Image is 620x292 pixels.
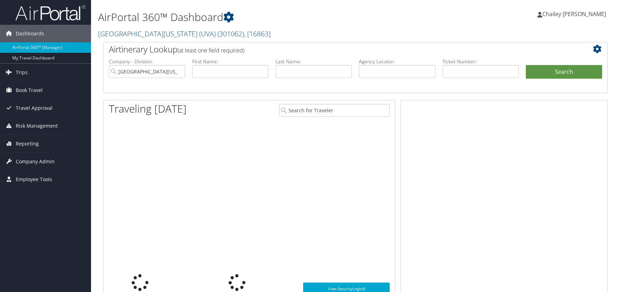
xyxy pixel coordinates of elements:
span: Travel Approval [16,99,53,117]
label: Company - Division: [109,58,185,65]
img: airportal-logo.png [15,5,85,21]
h1: AirPortal 360™ Dashboard [98,10,441,24]
a: Chailey [PERSON_NAME] [537,3,613,24]
label: First Name: [192,58,269,65]
span: Risk Management [16,117,58,135]
h1: Traveling [DATE] [109,101,187,116]
a: [GEOGRAPHIC_DATA][US_STATE] (UVA) [98,29,271,38]
span: Employee Tools [16,171,52,188]
span: Book Travel [16,81,43,99]
span: Reporting [16,135,39,152]
input: Search for Traveler [279,104,390,117]
span: Dashboards [16,25,44,42]
span: Trips [16,64,28,81]
span: Company Admin [16,153,55,170]
span: ( 301062 ) [217,29,244,38]
span: , [ 16863 ] [244,29,271,38]
button: Search [526,65,602,79]
span: (at least one field required) [177,47,244,54]
label: Ticket Number: [443,58,519,65]
h2: Airtinerary Lookup [109,43,560,55]
label: Last Name: [276,58,352,65]
span: Chailey [PERSON_NAME] [542,10,606,18]
label: Agency Locator: [359,58,435,65]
